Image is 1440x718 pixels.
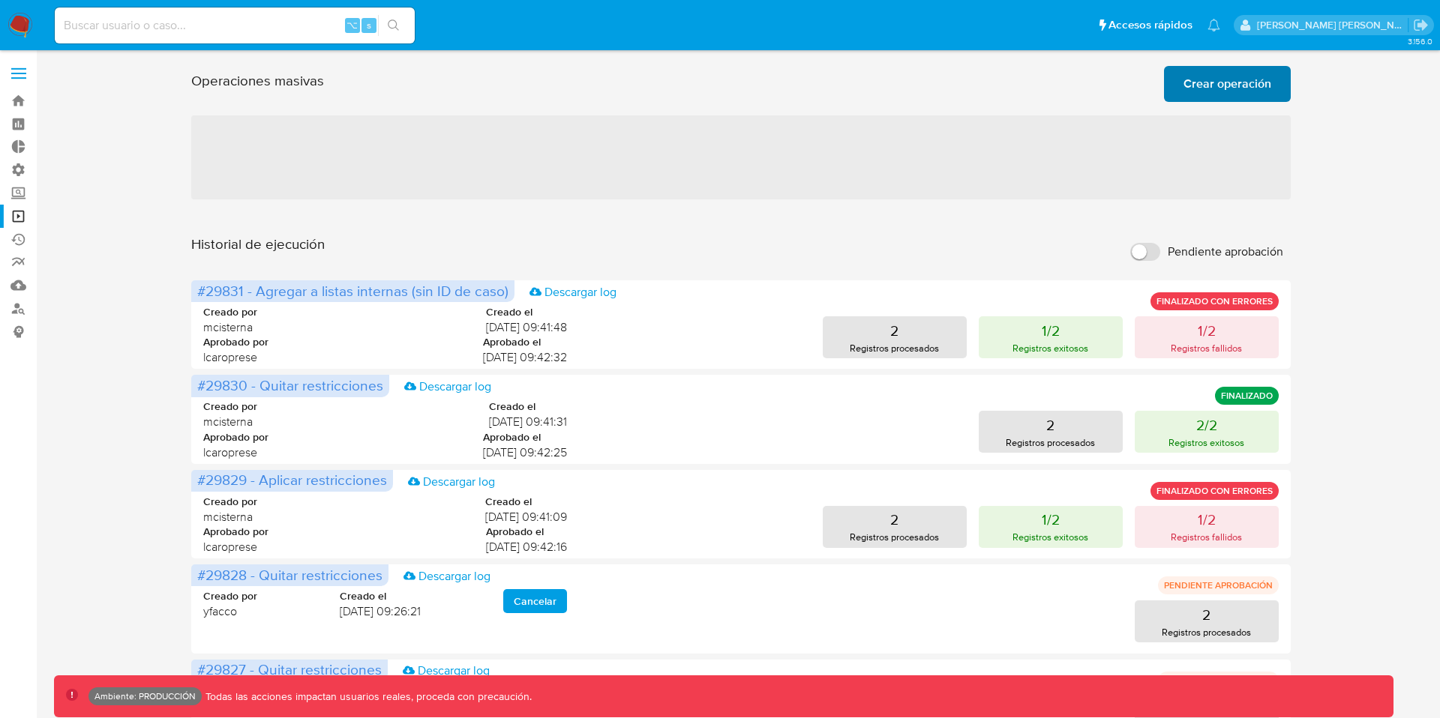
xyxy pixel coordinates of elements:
p: juan.caicedocastro@mercadolibre.com.co [1257,18,1408,32]
p: Ambiente: PRODUCCIÓN [94,693,196,699]
p: Todas las acciones impactan usuarios reales, proceda con precaución. [202,690,532,704]
a: Salir [1413,17,1429,33]
input: Buscar usuario o caso... [55,16,415,35]
span: ⌥ [346,18,358,32]
span: s [367,18,371,32]
a: Notificaciones [1207,19,1220,31]
span: Accesos rápidos [1108,17,1192,33]
button: search-icon [378,15,409,36]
